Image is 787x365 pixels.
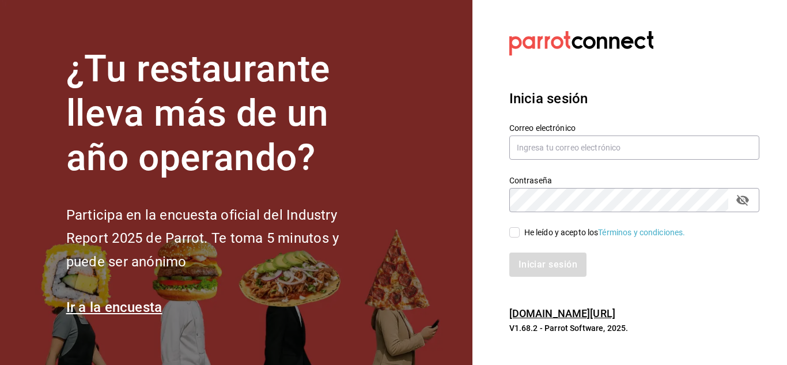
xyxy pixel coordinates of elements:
label: Correo electrónico [509,124,759,132]
button: passwordField [733,190,752,210]
a: Términos y condiciones. [598,228,685,237]
label: Contraseña [509,176,759,185]
p: V1.68.2 - Parrot Software, 2025. [509,322,759,334]
a: Ir a la encuesta [66,299,162,315]
h1: ¿Tu restaurante lleva más de un año operando? [66,47,377,180]
div: He leído y acepto los [524,227,686,239]
h3: Inicia sesión [509,88,759,109]
h2: Participa en la encuesta oficial del Industry Report 2025 de Parrot. Te toma 5 minutos y puede se... [66,204,377,274]
a: [DOMAIN_NAME][URL] [509,307,615,319]
input: Ingresa tu correo electrónico [509,136,759,160]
